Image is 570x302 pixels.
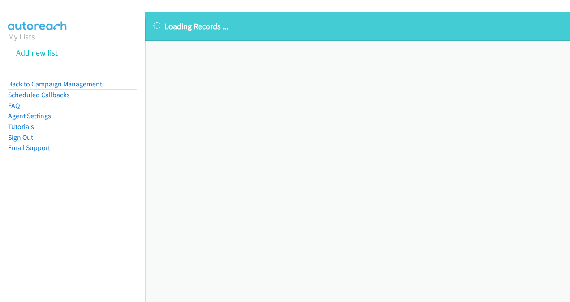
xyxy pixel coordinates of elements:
a: My Lists [8,31,35,42]
a: Tutorials [8,122,34,131]
a: Agent Settings [8,112,51,120]
a: Scheduled Callbacks [8,91,70,99]
a: FAQ [8,101,20,110]
a: Sign Out [8,133,33,142]
p: Loading Records ... [153,20,562,32]
a: Email Support [8,143,50,152]
a: Back to Campaign Management [8,80,102,88]
a: Add new list [16,47,58,58]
